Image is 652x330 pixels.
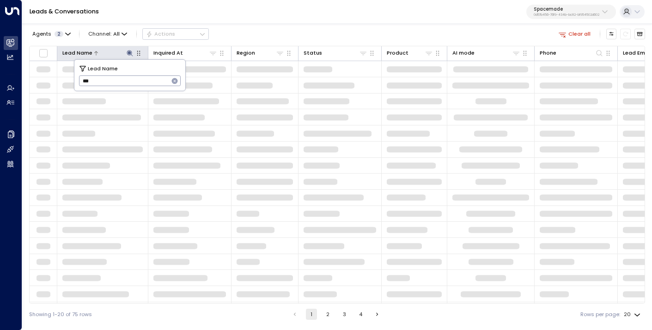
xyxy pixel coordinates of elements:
[62,49,92,57] div: Lead Name
[29,29,73,39] button: Agents2
[387,49,433,57] div: Product
[153,49,183,57] div: Inquired At
[355,309,366,320] button: Go to page 4
[623,49,652,57] div: Lead Email
[580,311,620,318] label: Rows per page:
[113,31,120,37] span: All
[85,29,130,39] button: Channel:All
[29,311,92,318] div: Showing 1-20 of 75 rows
[534,6,599,12] p: Spacemade
[323,309,334,320] button: Go to page 2
[452,49,475,57] div: AI mode
[634,29,645,39] button: Archived Leads
[62,49,134,57] div: Lead Name
[387,49,408,57] div: Product
[237,49,255,57] div: Region
[624,309,642,320] div: 20
[452,49,520,57] div: AI mode
[146,31,175,37] div: Actions
[32,31,51,37] span: Agents
[304,49,367,57] div: Status
[304,49,322,57] div: Status
[289,309,383,320] nav: pagination navigation
[534,13,599,17] p: 0d57b456-76f9-434b-bc82-bf954502d602
[555,29,594,39] button: Clear all
[372,309,383,320] button: Go to next page
[606,29,617,39] button: Customize
[153,49,217,57] div: Inquired At
[88,64,118,73] span: Lead Name
[339,309,350,320] button: Go to page 3
[30,7,99,15] a: Leads & Conversations
[540,49,603,57] div: Phone
[540,49,556,57] div: Phone
[142,28,209,39] div: Button group with a nested menu
[85,29,130,39] span: Channel:
[237,49,284,57] div: Region
[142,28,209,39] button: Actions
[526,5,616,19] button: Spacemade0d57b456-76f9-434b-bc82-bf954502d602
[620,29,631,39] span: Refresh
[55,31,63,37] span: 2
[306,309,317,320] button: page 1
